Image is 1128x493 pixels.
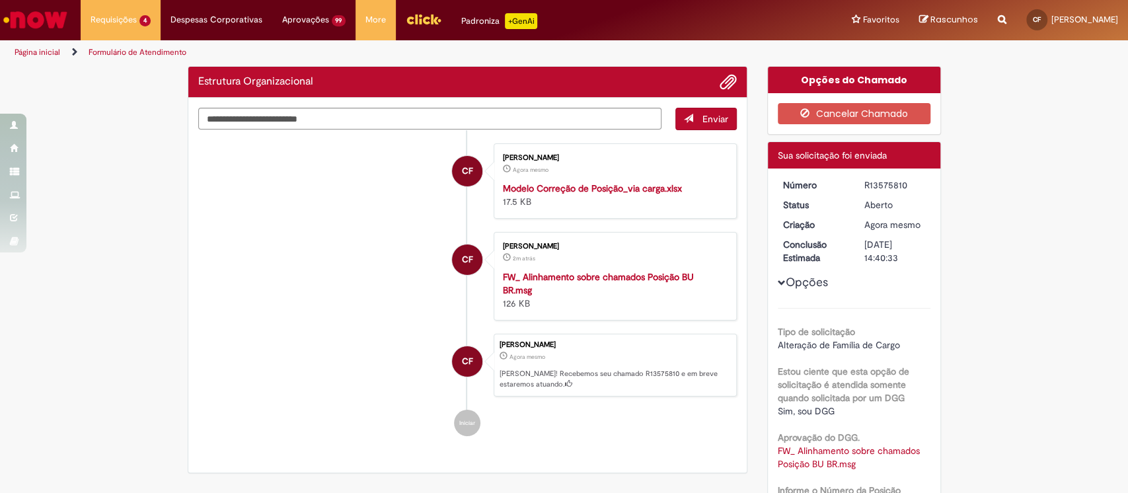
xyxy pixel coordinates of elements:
[778,339,900,351] span: Alteração de Família de Cargo
[406,9,441,29] img: click_logo_yellow_360x200.png
[10,40,742,65] ul: Trilhas de página
[462,244,473,276] span: CF
[500,341,730,349] div: [PERSON_NAME]
[198,76,313,88] h2: Estrutura Organizacional Histórico de tíquete
[170,13,262,26] span: Despesas Corporativas
[503,243,723,250] div: [PERSON_NAME]
[452,156,482,186] div: Camila Machado Freire
[452,245,482,275] div: Camila Machado Freire
[462,155,473,187] span: CF
[778,103,930,124] button: Cancelar Chamado
[139,15,151,26] span: 4
[864,178,926,192] div: R13575810
[778,445,922,470] a: Download de FW_ Alinhamento sobre chamados Posição BU BR.msg
[461,13,537,29] div: Padroniza
[1,7,69,33] img: ServiceNow
[198,108,662,130] textarea: Digite sua mensagem aqui...
[503,270,723,310] div: 126 KB
[509,353,545,361] time: 29/09/2025 10:40:29
[91,13,137,26] span: Requisições
[778,365,909,404] b: Estou ciente que esta opção de solicitação é atendida somente quando solicitada por um DGG
[863,13,899,26] span: Favoritos
[332,15,346,26] span: 99
[503,154,723,162] div: [PERSON_NAME]
[500,369,730,389] p: [PERSON_NAME]! Recebemos seu chamado R13575810 e em breve estaremos atuando.
[1051,14,1118,25] span: [PERSON_NAME]
[919,14,978,26] a: Rascunhos
[778,405,835,417] span: Sim, sou DGG
[198,334,737,397] li: Camila Machado Freire
[15,47,60,57] a: Página inicial
[930,13,978,26] span: Rascunhos
[864,219,921,231] span: Agora mesmo
[675,108,737,130] button: Enviar
[768,67,940,93] div: Opções do Chamado
[864,218,926,231] div: 29/09/2025 10:40:29
[778,432,860,443] b: Aprovação do DGG.
[864,198,926,211] div: Aberto
[505,13,537,29] p: +GenAi
[720,73,737,91] button: Adicionar anexos
[198,130,737,450] ul: Histórico de tíquete
[773,218,854,231] dt: Criação
[462,346,473,377] span: CF
[513,254,535,262] span: 2m atrás
[365,13,386,26] span: More
[282,13,329,26] span: Aprovações
[503,271,694,296] a: FW_ Alinhamento sobre chamados Posição BU BR.msg
[778,326,855,338] b: Tipo de solicitação
[773,238,854,264] dt: Conclusão Estimada
[773,198,854,211] dt: Status
[778,149,887,161] span: Sua solicitação foi enviada
[509,353,545,361] span: Agora mesmo
[513,166,548,174] time: 29/09/2025 10:40:26
[702,113,728,125] span: Enviar
[513,166,548,174] span: Agora mesmo
[89,47,186,57] a: Formulário de Atendimento
[503,182,682,194] a: Modelo Correção de Posição_via carga.xlsx
[452,346,482,377] div: Camila Machado Freire
[1033,15,1041,24] span: CF
[864,238,926,264] div: [DATE] 14:40:33
[773,178,854,192] dt: Número
[513,254,535,262] time: 29/09/2025 10:38:26
[503,182,723,208] div: 17.5 KB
